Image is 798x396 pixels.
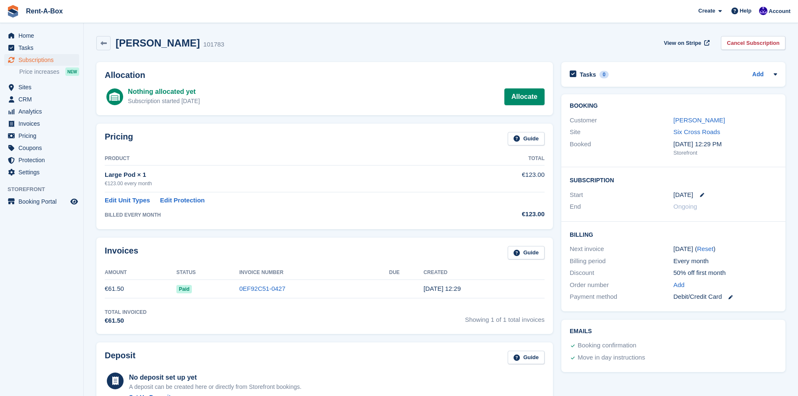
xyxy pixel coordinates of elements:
a: [PERSON_NAME] [674,116,725,124]
div: Large Pod × 1 [105,170,463,180]
div: [DATE] 12:29 PM [674,140,777,149]
div: Booking confirmation [578,341,636,351]
span: Settings [18,166,69,178]
span: Pricing [18,130,69,142]
span: Tasks [18,42,69,54]
div: €123.00 every month [105,180,463,187]
a: 0EF92C51-0427 [239,285,285,292]
h2: Subscription [570,176,777,184]
span: Booking Portal [18,196,69,207]
a: Guide [508,132,545,146]
a: Guide [508,351,545,365]
h2: Emails [570,328,777,335]
div: Discount [570,268,673,278]
div: Debit/Credit Card [674,292,777,302]
th: Invoice Number [239,266,389,280]
th: Status [176,266,239,280]
div: 101783 [203,40,224,49]
a: View on Stripe [661,36,711,50]
div: €61.50 [105,316,147,326]
a: menu [4,130,79,142]
div: [DATE] ( ) [674,244,777,254]
a: Allocate [504,88,545,105]
div: Booked [570,140,673,157]
th: Due [389,266,424,280]
a: menu [4,106,79,117]
h2: Allocation [105,70,545,80]
a: menu [4,118,79,129]
div: 50% off first month [674,268,777,278]
div: Site [570,127,673,137]
span: Subscriptions [18,54,69,66]
h2: Invoices [105,246,138,260]
h2: Tasks [580,71,596,78]
p: A deposit can be created here or directly from Storefront bookings. [129,383,302,391]
h2: Booking [570,103,777,109]
span: Home [18,30,69,41]
th: Product [105,152,463,166]
div: Next invoice [570,244,673,254]
h2: Pricing [105,132,133,146]
div: Payment method [570,292,673,302]
th: Amount [105,266,176,280]
div: Move in day instructions [578,353,645,363]
a: Six Cross Roads [674,128,721,135]
div: Order number [570,280,673,290]
a: menu [4,42,79,54]
div: BILLED EVERY MONTH [105,211,463,219]
a: menu [4,30,79,41]
a: menu [4,196,79,207]
span: Invoices [18,118,69,129]
td: €123.00 [463,166,545,192]
span: CRM [18,93,69,105]
span: Sites [18,81,69,93]
a: Edit Unit Types [105,196,150,205]
a: menu [4,166,79,178]
span: Showing 1 of 1 total invoices [465,308,545,326]
span: Analytics [18,106,69,117]
div: Nothing allocated yet [128,87,200,97]
a: Rent-A-Box [23,4,66,18]
span: Create [698,7,715,15]
div: Billing period [570,256,673,266]
a: menu [4,154,79,166]
a: Add [752,70,764,80]
a: Add [674,280,685,290]
a: Edit Protection [160,196,205,205]
img: stora-icon-8386f47178a22dfd0bd8f6a31ec36ba5ce8667c1dd55bd0f319d3a0aa187defe.svg [7,5,19,18]
h2: [PERSON_NAME] [116,37,200,49]
a: Preview store [69,197,79,207]
span: Help [740,7,752,15]
div: No deposit set up yet [129,373,302,383]
time: 2025-08-15 11:29:18 UTC [424,285,461,292]
a: menu [4,81,79,93]
span: Ongoing [674,203,697,210]
a: menu [4,54,79,66]
a: Price increases NEW [19,67,79,76]
span: Account [769,7,790,16]
div: End [570,202,673,212]
img: Colin O Shea [759,7,767,15]
span: Storefront [8,185,83,194]
th: Created [424,266,545,280]
a: Guide [508,246,545,260]
div: Customer [570,116,673,125]
td: €61.50 [105,280,176,298]
span: Protection [18,154,69,166]
div: Total Invoiced [105,308,147,316]
div: Start [570,190,673,200]
div: Storefront [674,149,777,157]
div: 0 [599,71,609,78]
span: View on Stripe [664,39,701,47]
a: Cancel Subscription [721,36,785,50]
span: Paid [176,285,192,293]
div: Subscription started [DATE] [128,97,200,106]
a: Reset [697,245,713,252]
span: Coupons [18,142,69,154]
a: menu [4,142,79,154]
th: Total [463,152,545,166]
h2: Deposit [105,351,135,365]
h2: Billing [570,230,777,238]
div: Every month [674,256,777,266]
span: Price increases [19,68,59,76]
